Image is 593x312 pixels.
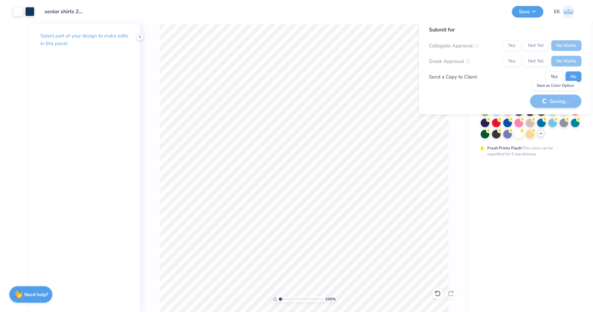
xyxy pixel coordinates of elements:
[39,5,88,18] input: Untitled Design
[554,8,560,16] span: EK
[533,81,578,90] div: Save as Color Option
[562,5,575,18] img: Emily Klevan
[429,26,581,34] div: Submit for
[554,5,575,18] a: EK
[546,72,563,82] button: Yes
[40,32,129,47] p: Select part of your design to make edits in this panel
[565,72,581,82] button: No
[24,291,48,298] strong: Need help?
[487,145,522,151] strong: Fresh Prints Flash:
[429,73,477,80] div: Send a Copy to Client
[325,296,336,302] span: 100 %
[487,145,569,157] div: This color can be expedited for 5 day delivery.
[512,6,543,18] button: Save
